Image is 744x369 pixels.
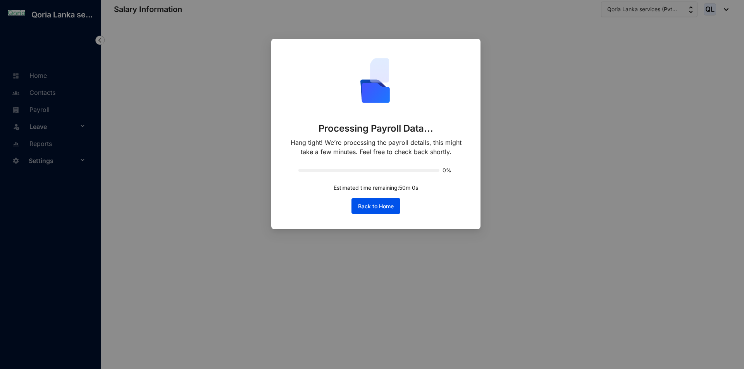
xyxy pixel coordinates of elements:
[319,122,434,135] p: Processing Payroll Data...
[443,168,453,173] span: 0%
[358,203,394,210] span: Back to Home
[287,138,465,156] p: Hang tight! We’re processing the payroll details, this might take a few minutes. Feel free to che...
[351,198,400,214] button: Back to Home
[334,184,418,192] p: Estimated time remaining: 50 m 0 s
